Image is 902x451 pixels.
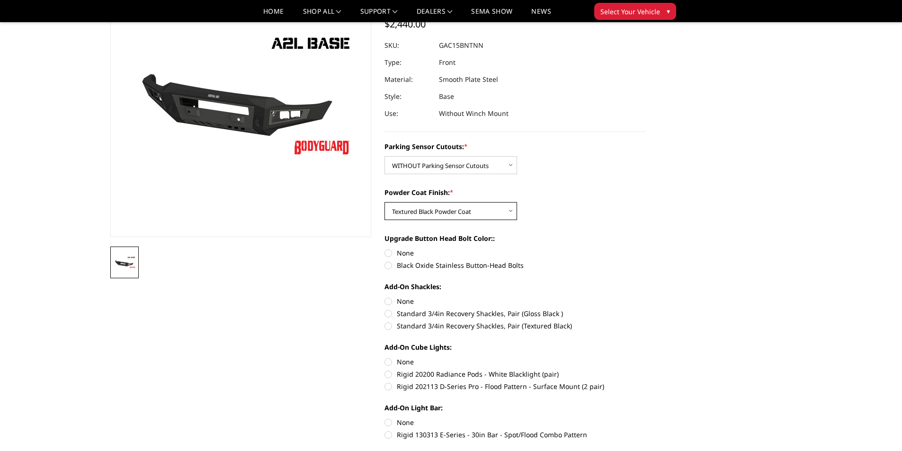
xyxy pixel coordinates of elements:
label: Standard 3/4in Recovery Shackles, Pair (Gloss Black ) [384,309,646,318]
dd: Smooth Plate Steel [439,71,498,88]
label: Rigid 130313 E-Series - 30in Bar - Spot/Flood Combo Pattern [384,430,646,440]
dd: GAC15BNTNN [439,37,483,54]
dt: SKU: [384,37,432,54]
dt: Use: [384,105,432,122]
label: None [384,296,646,306]
label: None [384,248,646,258]
dt: Type: [384,54,432,71]
iframe: Chat Widget [855,406,902,451]
label: Black Oxide Stainless Button-Head Bolts [384,260,646,270]
dt: Style: [384,88,432,105]
label: Rigid 20200 Radiance Pods - White Blacklight (pair) [384,369,646,379]
a: Support [360,8,398,22]
button: Select Your Vehicle [594,3,676,20]
span: ▾ [667,6,670,16]
label: Add-On Light Bar: [384,403,646,413]
label: Powder Coat Finish: [384,187,646,197]
span: $2,440.00 [384,18,426,30]
dd: Front [439,54,455,71]
dd: Base [439,88,454,105]
img: 2015-2019 Chevrolet 2500-3500 - A2L Series - Base Front Bumper (Non Winch) [113,256,136,269]
label: None [384,417,646,427]
label: Parking Sensor Cutouts: [384,141,646,151]
a: News [531,8,551,22]
label: Add-On Cube Lights: [384,342,646,352]
label: Standard 3/4in Recovery Shackles, Pair (Textured Black) [384,321,646,331]
span: Select Your Vehicle [600,7,660,17]
a: SEMA Show [471,8,512,22]
a: Dealers [417,8,453,22]
a: Home [263,8,284,22]
label: Add-On Shackles: [384,282,646,292]
dt: Material: [384,71,432,88]
a: shop all [303,8,341,22]
label: None [384,357,646,367]
label: Rigid 202113 D-Series Pro - Flood Pattern - Surface Mount (2 pair) [384,381,646,391]
dd: Without Winch Mount [439,105,509,122]
label: Upgrade Button Head Bolt Color:: [384,233,646,243]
